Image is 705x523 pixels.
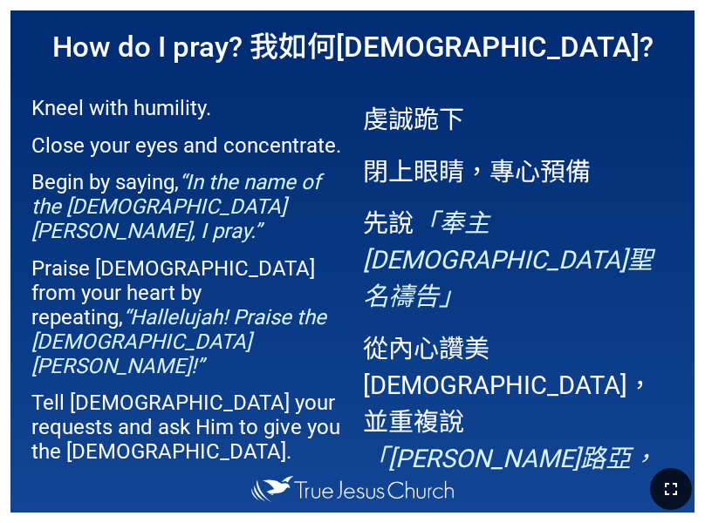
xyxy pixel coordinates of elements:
[363,98,674,135] p: 虔誠跪下
[31,96,342,120] p: Kneel with humility.
[363,208,653,311] em: 「奉主[DEMOGRAPHIC_DATA]聖名禱告」
[31,170,342,243] p: Begin by saying,
[31,256,342,378] p: Praise [DEMOGRAPHIC_DATA] from your heart by repeating,
[363,202,674,312] p: 先說
[31,391,342,464] p: Tell [DEMOGRAPHIC_DATA] your requests and ask Him to give you the [DEMOGRAPHIC_DATA].
[31,170,320,243] em: “In the name of the [DEMOGRAPHIC_DATA][PERSON_NAME], I pray.”
[363,151,674,187] p: 閉上眼睛，專心預備
[31,133,342,158] p: Close your eyes and concentrate.
[31,305,326,378] em: “Hallelujah! Praise the [DEMOGRAPHIC_DATA][PERSON_NAME]!”
[10,10,695,78] h1: How do I pray? 我如何[DEMOGRAPHIC_DATA]?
